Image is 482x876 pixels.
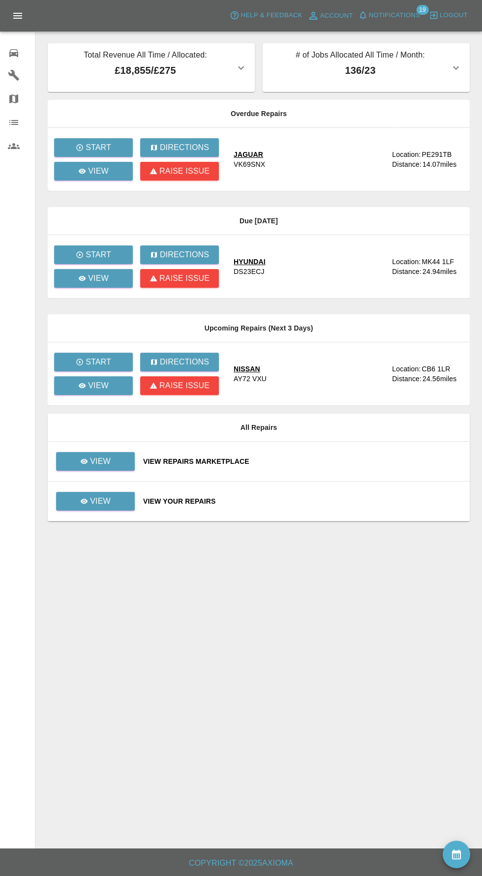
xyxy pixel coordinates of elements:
[227,8,304,23] button: Help & Feedback
[56,492,135,511] a: View
[234,374,267,384] div: AY72 VXU
[54,245,133,264] button: Start
[422,267,462,276] div: 24.94 miles
[48,100,470,128] th: Overdue Repairs
[241,10,302,21] span: Help & Feedback
[392,159,422,169] div: Distance:
[88,165,109,177] p: View
[56,452,135,471] a: View
[234,267,265,276] div: DS23ECJ
[392,374,422,384] div: Distance:
[422,159,462,169] div: 14.07 miles
[48,43,255,92] button: Total Revenue All Time / Allocated:£18,855/£275
[86,142,111,153] p: Start
[159,272,210,284] p: Raise issue
[159,165,210,177] p: Raise issue
[140,162,219,181] button: Raise issue
[392,364,462,384] a: Location:CB6 1LRDistance:24.56miles
[392,364,421,374] div: Location:
[140,138,219,157] button: Directions
[140,376,219,395] button: Raise issue
[88,380,109,392] p: View
[392,150,462,169] a: Location:PE291TBDistance:14.07miles
[56,63,235,78] p: £18,855 / £275
[392,257,462,276] a: Location:MK44 1LFDistance:24.94miles
[86,356,111,368] p: Start
[234,364,384,384] a: NISSANAY72 VXU
[234,257,266,267] div: HYUNDAI
[369,10,420,21] span: Notifications
[160,249,209,261] p: Directions
[8,856,474,870] h6: Copyright © 2025 Axioma
[305,8,356,24] a: Account
[48,414,470,442] th: All Repairs
[422,257,454,267] div: MK44 1LF
[234,159,265,169] div: VK69SNX
[271,63,450,78] p: 136 / 23
[56,49,235,63] p: Total Revenue All Time / Allocated:
[234,257,384,276] a: HYUNDAIDS23ECJ
[422,374,462,384] div: 24.56 miles
[443,841,470,868] button: availability
[271,49,450,63] p: # of Jobs Allocated All Time / Month:
[234,364,267,374] div: NISSAN
[90,455,111,467] p: View
[160,356,209,368] p: Directions
[140,353,219,371] button: Directions
[392,267,422,276] div: Distance:
[56,497,135,505] a: View
[140,269,219,288] button: Raise issue
[86,249,111,261] p: Start
[356,8,422,23] button: Notifications
[88,272,109,284] p: View
[140,245,219,264] button: Directions
[143,456,462,466] a: View Repairs Marketplace
[54,376,133,395] a: View
[54,138,133,157] button: Start
[90,495,111,507] p: View
[320,10,353,22] span: Account
[422,364,450,374] div: CB6 1LR
[6,4,30,28] button: Open drawer
[56,457,135,465] a: View
[234,150,384,169] a: JAGUARVK69SNX
[234,150,265,159] div: JAGUAR
[392,150,421,159] div: Location:
[48,314,470,342] th: Upcoming Repairs (Next 3 Days)
[54,162,133,181] a: View
[54,269,133,288] a: View
[160,142,209,153] p: Directions
[263,43,470,92] button: # of Jobs Allocated All Time / Month:136/23
[159,380,210,392] p: Raise issue
[422,150,452,159] div: PE291TB
[416,5,428,15] span: 19
[440,10,468,21] span: Logout
[426,8,470,23] button: Logout
[392,257,421,267] div: Location:
[143,496,462,506] a: View Your Repairs
[48,207,470,235] th: Due [DATE]
[54,353,133,371] button: Start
